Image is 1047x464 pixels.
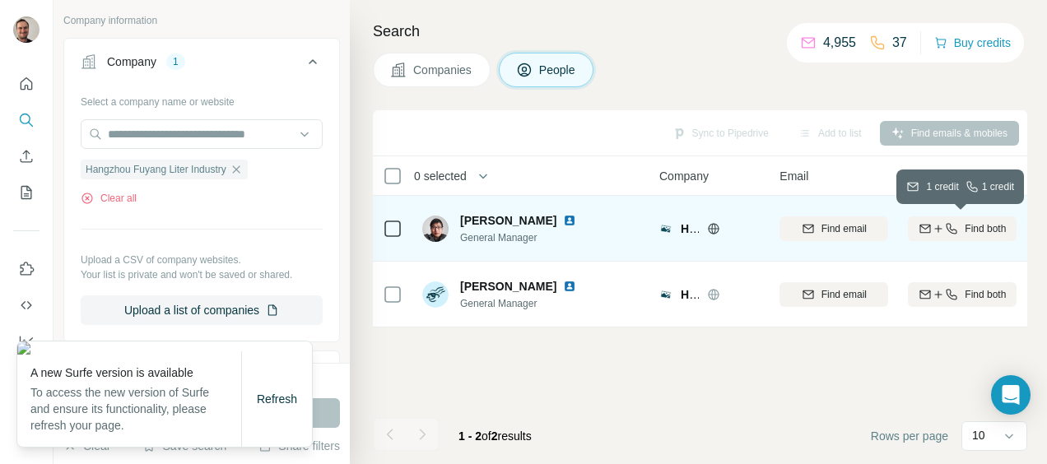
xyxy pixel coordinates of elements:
[908,282,1017,307] button: Find both
[422,216,449,242] img: Avatar
[659,222,672,235] img: Logo of Hangzhou Fuyang Liter Industry
[13,69,40,99] button: Quick start
[81,295,323,325] button: Upload a list of companies
[166,54,185,69] div: 1
[13,327,40,356] button: Dashboard
[563,214,576,227] img: LinkedIn logo
[539,62,577,78] span: People
[965,287,1006,302] span: Find both
[414,168,467,184] span: 0 selected
[458,429,532,443] span: results
[13,105,40,135] button: Search
[257,392,297,406] span: Refresh
[30,384,241,434] p: To access the new version of Surfe and ensure its functionality, please refresh your page.
[823,33,856,53] p: 4,955
[13,290,40,320] button: Use Surfe API
[30,364,241,381] p: A new Surfe version is available
[460,296,596,311] span: General Manager
[681,222,858,235] span: Hangzhou Fuyang Liter Industry
[63,13,340,28] p: Company information
[13,178,40,207] button: My lists
[13,363,40,392] button: Feedback
[934,31,1011,54] button: Buy credits
[991,375,1031,415] div: Open Intercom Messenger
[413,62,473,78] span: Companies
[491,429,498,443] span: 2
[13,142,40,171] button: Enrich CSV
[460,230,596,245] span: General Manager
[972,427,985,443] p: 10
[659,168,709,184] span: Company
[563,280,576,293] img: LinkedIn logo
[821,287,867,302] span: Find email
[779,282,888,307] button: Find email
[422,281,449,308] img: Avatar
[908,216,1017,241] button: Find both
[13,16,40,43] img: Avatar
[965,221,1006,236] span: Find both
[779,168,808,184] span: Email
[81,191,137,206] button: Clear all
[64,42,339,88] button: Company1
[81,267,323,282] p: Your list is private and won't be saved or shared.
[81,88,323,109] div: Select a company name or website
[871,428,948,444] span: Rows per page
[17,341,312,355] img: 01678888-ebc9-4cdc-80d3-c9251c374fd1
[460,212,556,229] span: [PERSON_NAME]
[107,53,156,70] div: Company
[908,168,942,184] span: Mobile
[458,429,482,443] span: 1 - 2
[659,288,672,301] img: Logo of Hangzhou Fuyang Liter Industry
[460,278,556,295] span: [PERSON_NAME]
[482,429,491,443] span: of
[373,20,1027,43] h4: Search
[13,254,40,284] button: Use Surfe on LinkedIn
[892,33,907,53] p: 37
[681,288,858,301] span: Hangzhou Fuyang Liter Industry
[821,221,867,236] span: Find email
[81,253,323,267] p: Upload a CSV of company websites.
[779,216,888,241] button: Find email
[86,162,226,177] span: Hangzhou Fuyang Liter Industry
[245,384,309,414] button: Refresh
